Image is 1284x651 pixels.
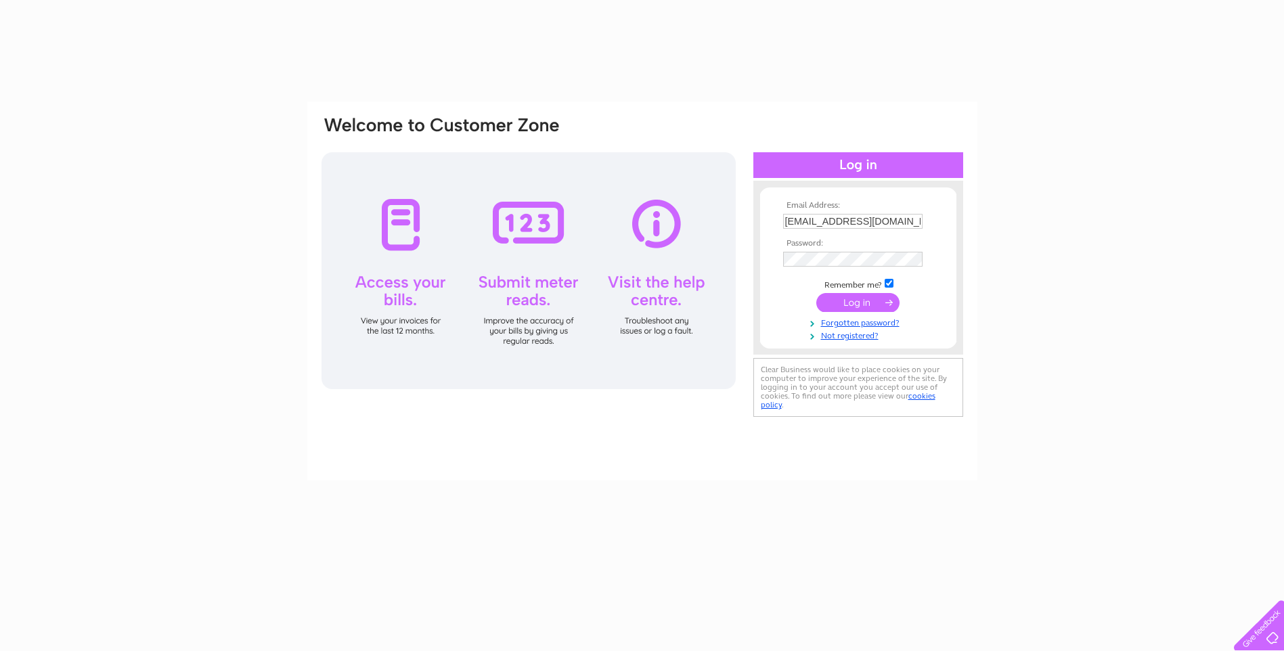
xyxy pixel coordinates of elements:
[783,328,937,341] a: Not registered?
[753,358,963,417] div: Clear Business would like to place cookies on your computer to improve your experience of the sit...
[783,315,937,328] a: Forgotten password?
[780,239,937,248] th: Password:
[816,293,900,312] input: Submit
[761,391,935,409] a: cookies policy
[780,277,937,290] td: Remember me?
[780,201,937,210] th: Email Address:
